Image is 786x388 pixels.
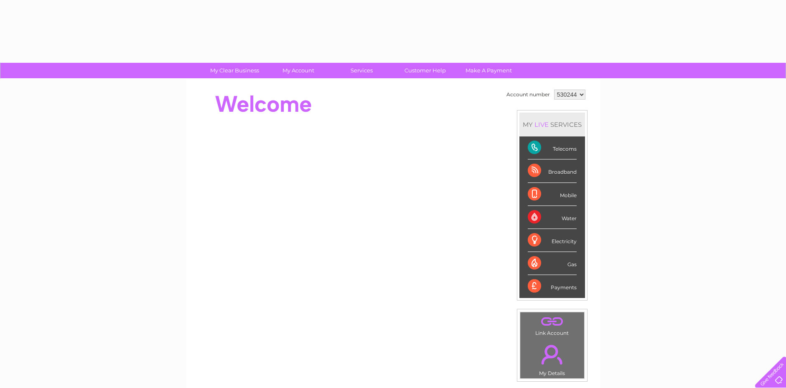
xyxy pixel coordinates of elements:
[520,312,585,338] td: Link Account
[528,183,577,206] div: Mobile
[528,252,577,275] div: Gas
[533,121,550,128] div: LIVE
[522,340,582,369] a: .
[528,229,577,252] div: Electricity
[391,63,460,78] a: Customer Help
[200,63,269,78] a: My Clear Business
[327,63,396,78] a: Services
[528,206,577,229] div: Water
[528,136,577,159] div: Telecoms
[504,87,552,102] td: Account number
[528,159,577,182] div: Broadband
[454,63,523,78] a: Make A Payment
[522,314,582,329] a: .
[520,338,585,379] td: My Details
[264,63,333,78] a: My Account
[528,275,577,298] div: Payments
[519,113,585,136] div: MY SERVICES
